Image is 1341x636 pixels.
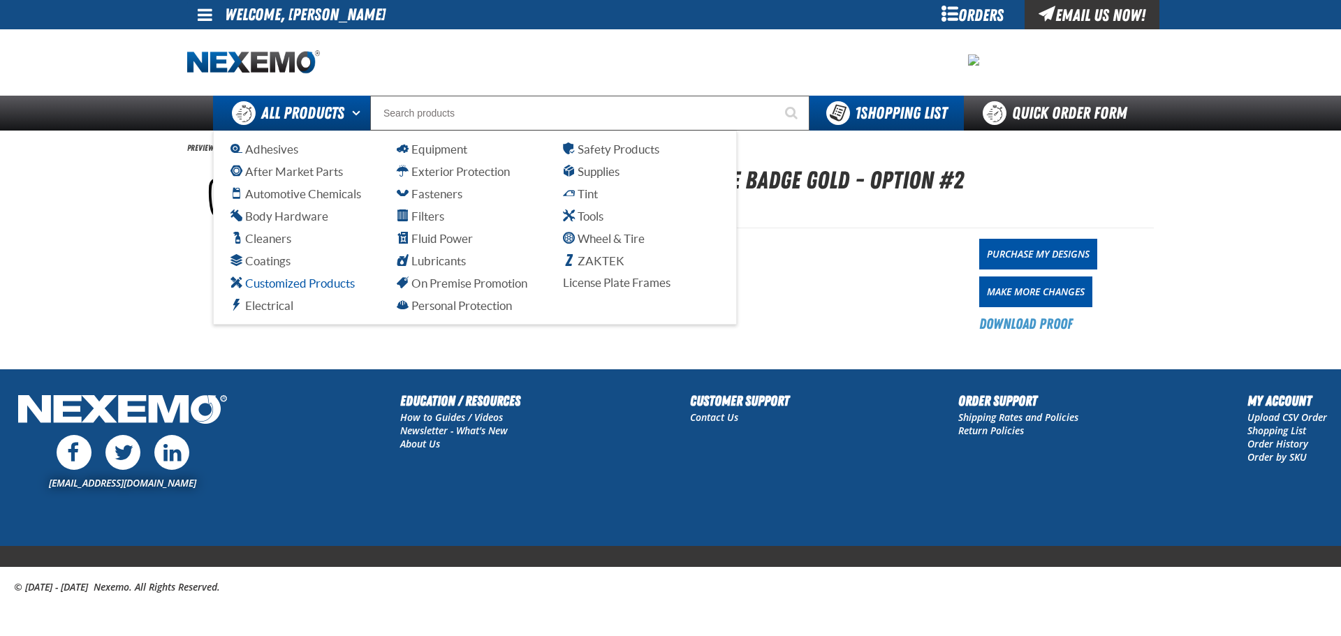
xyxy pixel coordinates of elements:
span: Body Hardware [230,209,328,223]
span: Cleaners [230,232,291,245]
a: Purchase My Designs [979,239,1097,269]
h2: Customer Support [690,390,789,411]
span: Tint [563,187,598,200]
span: Wheel & Tire [563,232,645,245]
h2: My Account [1247,390,1327,411]
span: Electrical [230,299,293,312]
a: Newsletter - What's New [400,424,508,437]
span: Equipment [397,142,467,156]
span: Fasteners [397,187,462,200]
img: Nexemo Logo [14,390,231,431]
a: How to Guides / Videos [400,411,503,424]
a: Quick Order Form [964,96,1153,131]
span: Safety Products [563,142,659,156]
a: About Us [400,437,440,450]
span: Filters [397,209,444,223]
h1: [PERSON_NAME] Honda Name Badge Gold - Option #2 [477,162,1154,199]
a: Return Policies [958,424,1024,437]
span: Coatings [230,254,291,267]
a: Upload CSV Order [1247,411,1327,424]
span: On Premise Promotion [397,276,527,290]
span: Supplies [563,165,620,178]
span: Lubricants [397,254,466,267]
a: [EMAIL_ADDRESS][DOMAIN_NAME] [49,476,196,489]
span: Fluid Power [397,232,473,245]
span: Tools [563,209,603,223]
button: Open All Products pages [347,96,370,131]
span: Customized Products [230,276,355,290]
span: Adhesives [230,142,298,156]
img: Nexemo logo [187,50,320,75]
span: Shopping List [855,103,947,123]
span: ZAKTEK [563,254,624,267]
a: Order History [1247,437,1308,450]
span: Preview [187,142,214,154]
a: Download Proof [979,314,1073,334]
span: Exterior Protection [397,165,510,178]
a: Shopping List [1247,424,1306,437]
a: Order by SKU [1247,450,1307,464]
span: After Market Parts [230,165,343,178]
input: Search [370,96,809,131]
h2: Education / Resources [400,390,520,411]
a: Home [187,50,320,75]
img: VDGHndaNB2G-VDGHndaNB2G2.75x0.75-1757536505-68c1e0f929e85842775057.jpg [187,162,453,235]
button: Start Searching [775,96,809,131]
span: Personal Protection [397,299,512,312]
img: 30f62db305f4ced946dbffb2f45f5249.jpeg [968,54,979,66]
a: Shipping Rates and Policies [958,411,1078,424]
h2: Order Support [958,390,1078,411]
span: Automotive Chemicals [230,187,361,200]
a: Make More Changes [979,276,1092,307]
span: License Plate Frames [563,276,670,289]
strong: 1 [855,103,860,123]
span: All Products [261,101,344,126]
a: Contact Us [690,411,738,424]
button: You have 1 Shopping List. Open to view details [809,96,964,131]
